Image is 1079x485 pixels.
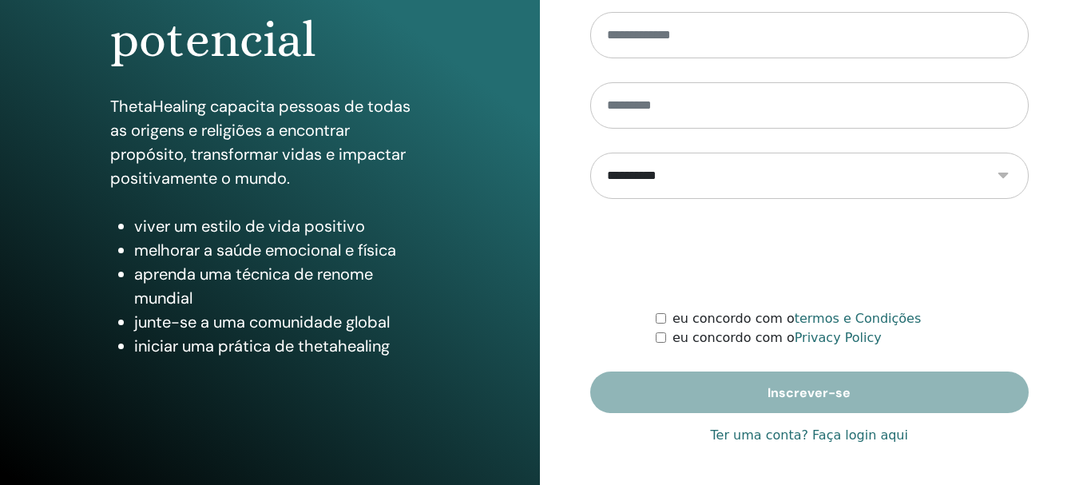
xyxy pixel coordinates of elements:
[134,310,430,334] li: junte-se a uma comunidade global
[688,223,930,285] iframe: reCAPTCHA
[134,334,430,358] li: iniciar uma prática de thetahealing
[672,309,921,328] label: eu concordo com o
[795,311,922,326] a: termos e Condições
[110,94,430,190] p: ThetaHealing capacita pessoas de todas as origens e religiões a encontrar propósito, transformar ...
[134,238,430,262] li: melhorar a saúde emocional e física
[134,214,430,238] li: viver um estilo de vida positivo
[795,330,882,345] a: Privacy Policy
[134,262,430,310] li: aprenda uma técnica de renome mundial
[672,328,882,348] label: eu concordo com o
[711,426,908,445] a: Ter uma conta? Faça login aqui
